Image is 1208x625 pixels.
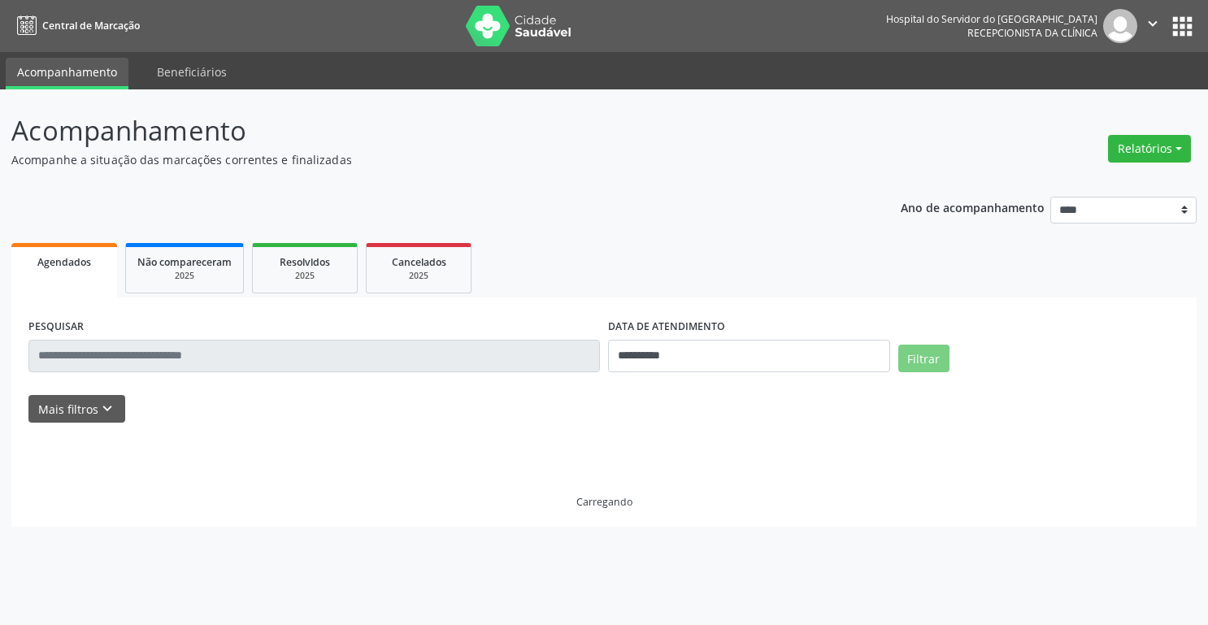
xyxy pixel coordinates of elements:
[1108,135,1191,163] button: Relatórios
[1103,9,1137,43] img: img
[11,151,841,168] p: Acompanhe a situação das marcações correntes e finalizadas
[28,315,84,340] label: PESQUISAR
[146,58,238,86] a: Beneficiários
[28,395,125,423] button: Mais filtroskeyboard_arrow_down
[378,270,459,282] div: 2025
[967,26,1097,40] span: Recepcionista da clínica
[898,345,949,372] button: Filtrar
[6,58,128,89] a: Acompanhamento
[11,12,140,39] a: Central de Marcação
[11,111,841,151] p: Acompanhamento
[1137,9,1168,43] button: 
[137,255,232,269] span: Não compareceram
[280,255,330,269] span: Resolvidos
[392,255,446,269] span: Cancelados
[37,255,91,269] span: Agendados
[1144,15,1162,33] i: 
[1168,12,1197,41] button: apps
[901,197,1045,217] p: Ano de acompanhamento
[42,19,140,33] span: Central de Marcação
[576,495,632,509] div: Carregando
[886,12,1097,26] div: Hospital do Servidor do [GEOGRAPHIC_DATA]
[98,400,116,418] i: keyboard_arrow_down
[264,270,345,282] div: 2025
[608,315,725,340] label: DATA DE ATENDIMENTO
[137,270,232,282] div: 2025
